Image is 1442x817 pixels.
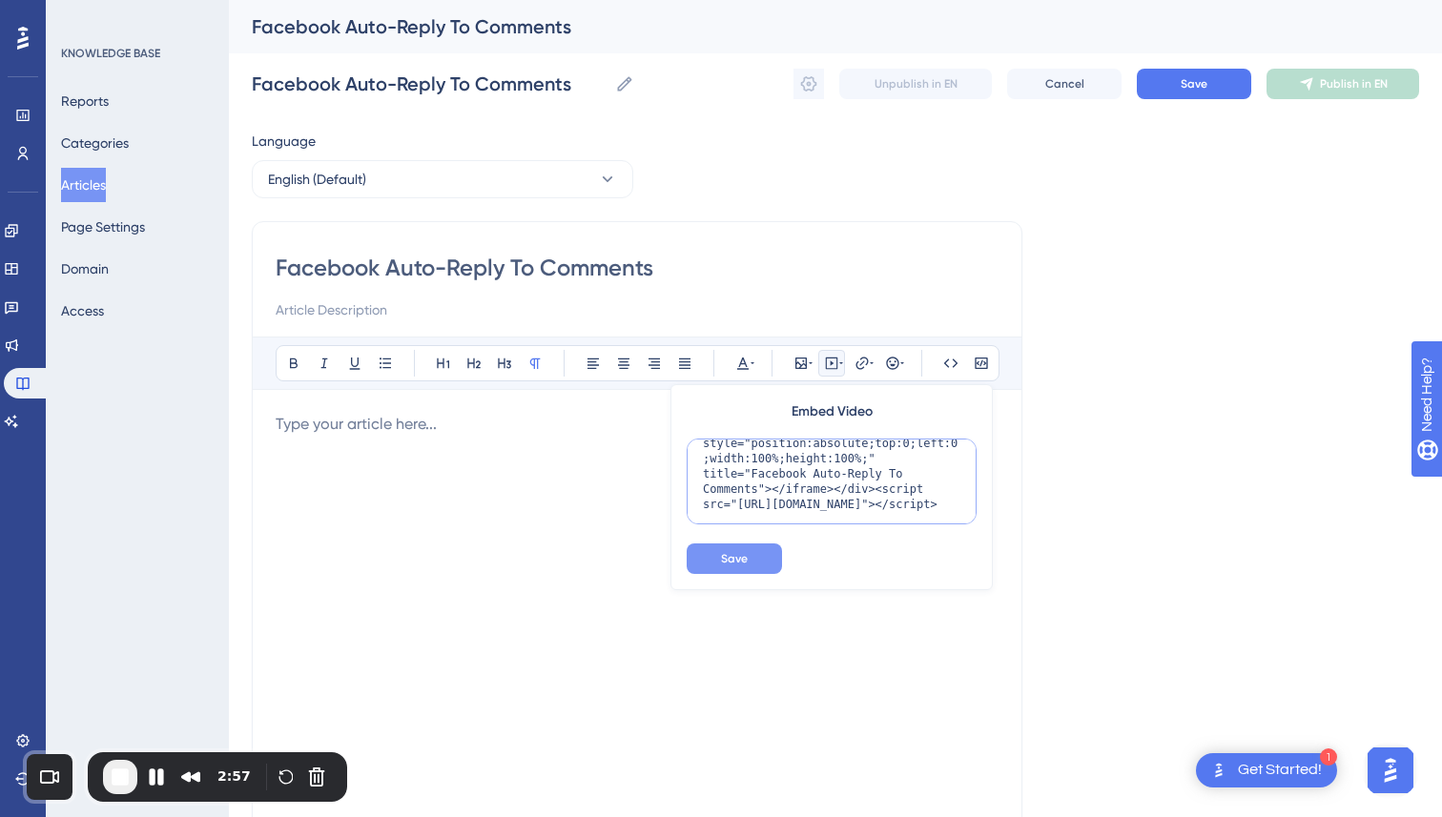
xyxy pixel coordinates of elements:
[61,252,109,286] button: Domain
[61,168,106,202] button: Articles
[721,551,748,566] span: Save
[252,71,608,97] input: Article Name
[1267,69,1419,99] button: Publish in EN
[61,46,160,61] div: KNOWLEDGE BASE
[61,294,104,328] button: Access
[1045,76,1084,92] span: Cancel
[1320,76,1388,92] span: Publish in EN
[61,126,129,160] button: Categories
[1320,748,1337,766] div: 1
[1196,753,1337,787] div: Open Get Started! checklist, remaining modules: 1
[1137,69,1251,99] button: Save
[1238,760,1322,781] div: Get Started!
[1207,759,1230,782] img: launcher-image-alternative-text
[1007,69,1122,99] button: Cancel
[268,168,366,191] span: English (Default)
[252,160,633,198] button: English (Default)
[839,69,992,99] button: Unpublish in EN
[276,298,999,321] input: Article Description
[875,76,958,92] span: Unpublish in EN
[1362,742,1419,799] iframe: UserGuiding AI Assistant Launcher
[687,439,977,524] textarea: <div style="padding:49.79% 0 0 0;position:relative;"><iframe src="[URL][DOMAIN_NAME]" frameborder...
[61,84,109,118] button: Reports
[1181,76,1207,92] span: Save
[687,543,782,574] button: Save
[792,400,873,423] span: Embed Video
[252,130,316,153] span: Language
[45,5,119,28] span: Need Help?
[276,253,999,283] input: Article Title
[61,210,145,244] button: Page Settings
[252,13,1371,40] div: Facebook Auto-Reply To Comments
